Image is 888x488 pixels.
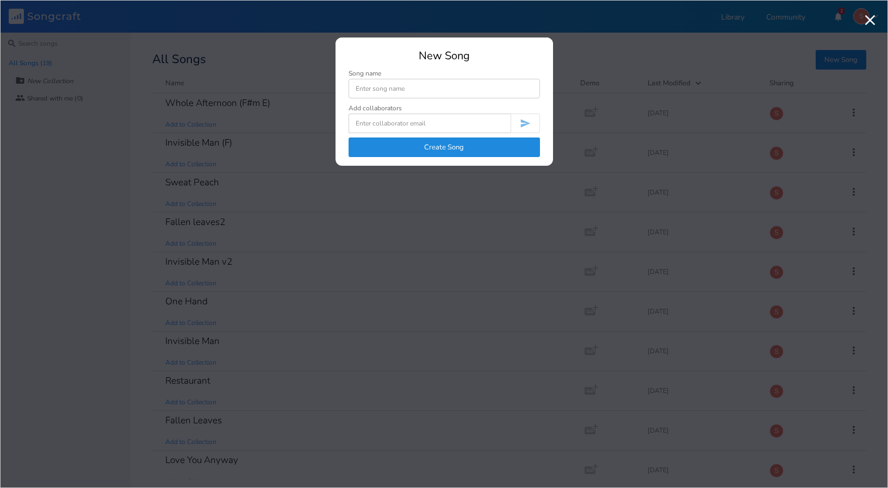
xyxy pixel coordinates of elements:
[349,51,540,61] div: New Song
[349,105,402,111] div: Add collaborators
[349,70,540,77] div: Song name
[511,114,540,133] button: Invite
[349,137,540,157] button: Create Song
[349,114,511,133] input: Enter collaborator email
[349,79,540,98] input: Enter song name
